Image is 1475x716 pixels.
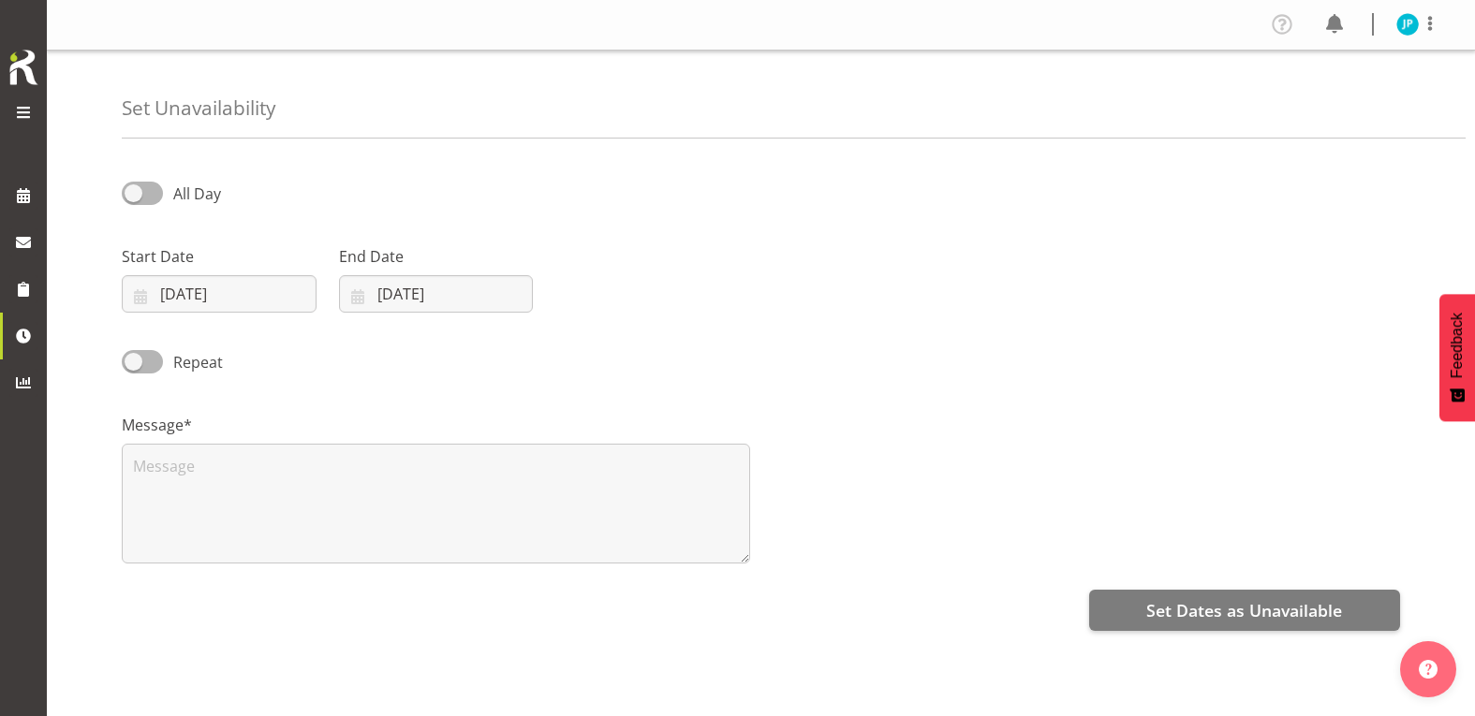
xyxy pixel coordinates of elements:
span: Set Dates as Unavailable [1146,598,1342,622]
label: End Date [339,245,534,268]
h4: Set Unavailability [122,97,275,119]
span: All Day [173,183,221,204]
label: Message* [122,414,750,436]
button: Feedback - Show survey [1439,294,1475,421]
img: help-xxl-2.png [1419,660,1438,679]
img: jake-pringle11873.jpg [1396,13,1419,36]
span: Repeat [163,351,223,373]
span: Feedback [1449,313,1466,378]
img: Rosterit icon logo [5,47,42,88]
input: Click to select... [339,275,534,313]
button: Set Dates as Unavailable [1089,590,1400,631]
input: Click to select... [122,275,317,313]
label: Start Date [122,245,317,268]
